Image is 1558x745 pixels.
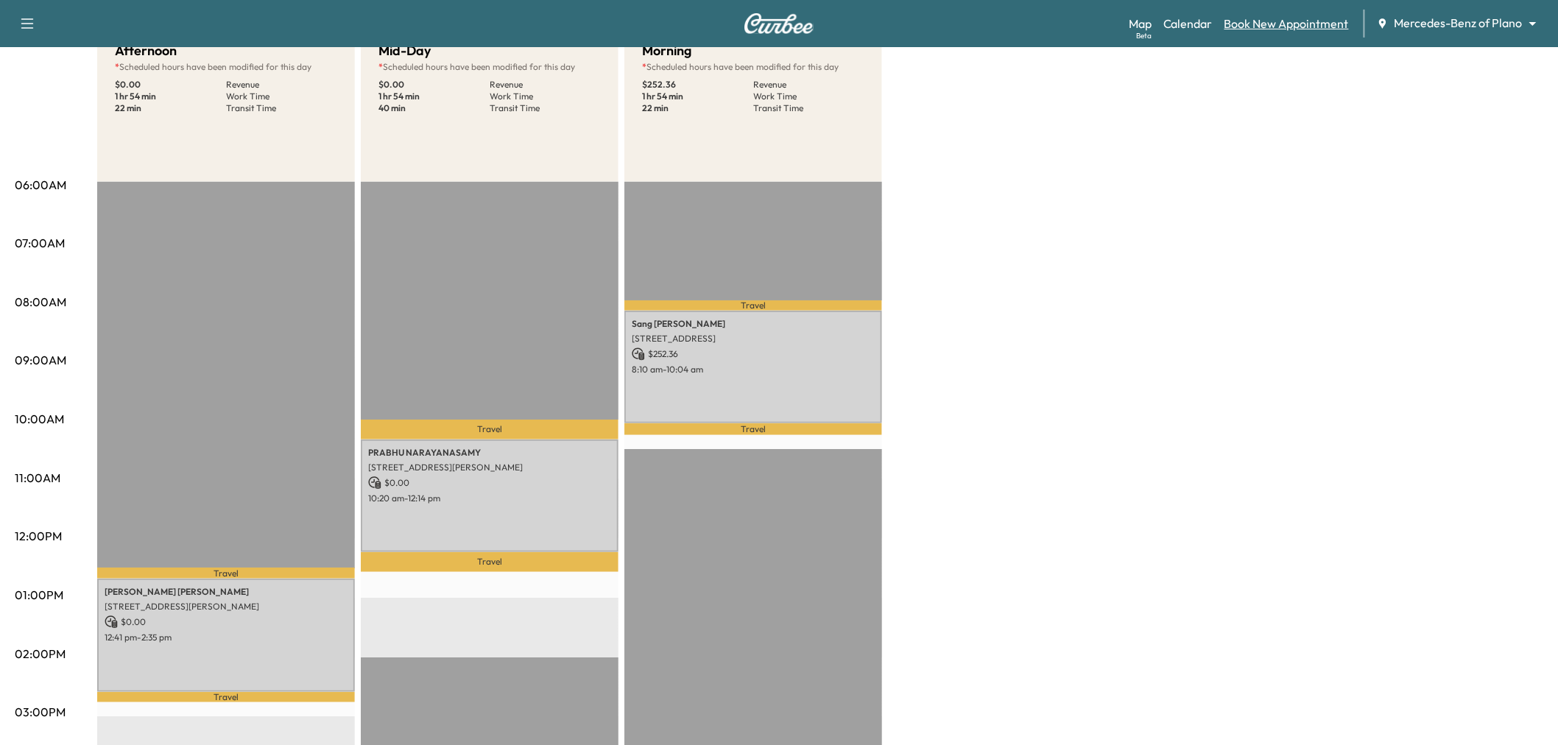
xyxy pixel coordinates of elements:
[15,586,63,604] p: 01:00PM
[15,351,66,369] p: 09:00AM
[226,102,337,114] p: Transit Time
[115,91,226,102] p: 1 hr 54 min
[15,469,60,487] p: 11:00AM
[15,645,66,663] p: 02:00PM
[15,176,66,194] p: 06:00AM
[632,364,875,375] p: 8:10 am - 10:04 am
[105,601,348,612] p: [STREET_ADDRESS][PERSON_NAME]
[753,79,864,91] p: Revenue
[632,333,875,345] p: [STREET_ADDRESS]
[115,61,337,73] p: Scheduled hours have been modified for this day
[624,300,882,310] p: Travel
[378,102,490,114] p: 40 min
[378,61,601,73] p: Scheduled hours have been modified for this day
[15,293,66,311] p: 08:00AM
[1136,30,1152,41] div: Beta
[226,91,337,102] p: Work Time
[97,568,355,579] p: Travel
[642,40,691,61] h5: Morning
[15,410,64,428] p: 10:00AM
[753,102,864,114] p: Transit Time
[490,79,601,91] p: Revenue
[105,632,348,643] p: 12:41 pm - 2:35 pm
[378,91,490,102] p: 1 hr 54 min
[1395,15,1523,32] span: Mercedes-Benz of Plano
[632,347,875,361] p: $ 252.36
[368,492,611,504] p: 10:20 am - 12:14 pm
[490,102,601,114] p: Transit Time
[15,234,65,252] p: 07:00AM
[15,527,62,545] p: 12:00PM
[632,318,875,330] p: Sang [PERSON_NAME]
[115,102,226,114] p: 22 min
[490,91,601,102] p: Work Time
[378,79,490,91] p: $ 0.00
[115,79,226,91] p: $ 0.00
[105,615,348,629] p: $ 0.00
[1163,15,1213,32] a: Calendar
[378,40,431,61] h5: Mid-Day
[642,91,753,102] p: 1 hr 54 min
[15,703,66,721] p: 03:00PM
[115,40,177,61] h5: Afternoon
[361,420,618,439] p: Travel
[361,552,618,572] p: Travel
[368,447,611,459] p: PRABHU NARAYANASAMY
[97,692,355,703] p: Travel
[1129,15,1152,32] a: MapBeta
[753,91,864,102] p: Work Time
[642,79,753,91] p: $ 252.36
[642,61,864,73] p: Scheduled hours have been modified for this day
[368,462,611,473] p: [STREET_ADDRESS][PERSON_NAME]
[624,423,882,435] p: Travel
[744,13,814,34] img: Curbee Logo
[226,79,337,91] p: Revenue
[642,102,753,114] p: 22 min
[368,476,611,490] p: $ 0.00
[1224,15,1349,32] a: Book New Appointment
[105,586,348,598] p: [PERSON_NAME] [PERSON_NAME]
